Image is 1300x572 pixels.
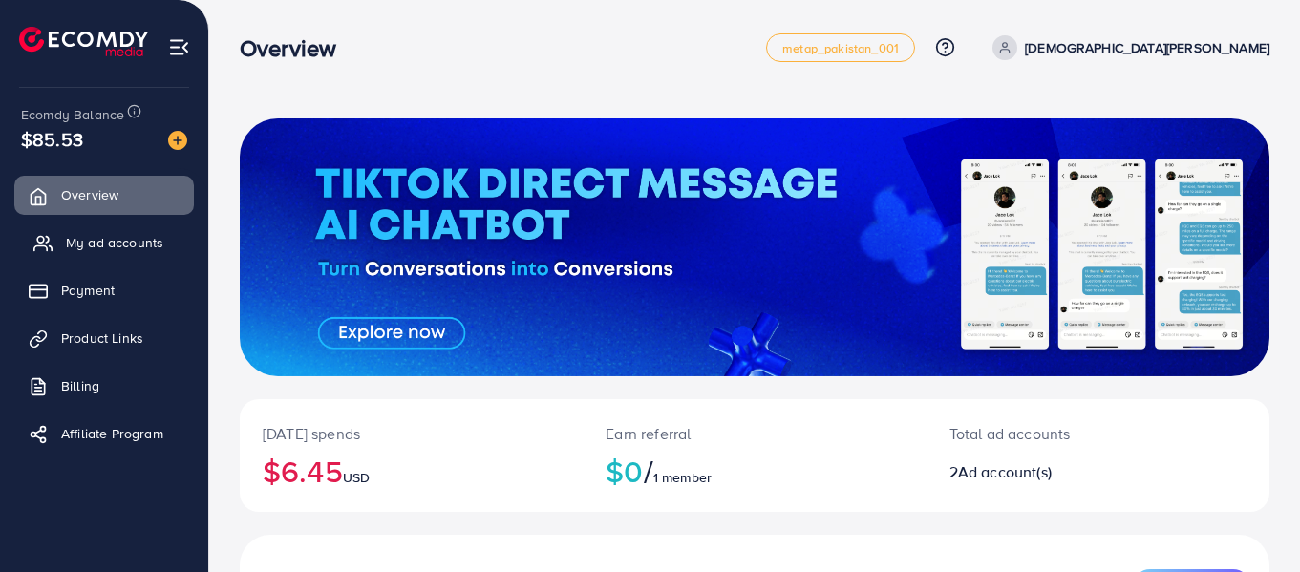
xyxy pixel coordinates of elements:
h2: $0 [606,453,903,489]
a: My ad accounts [14,223,194,262]
img: menu [168,36,190,58]
span: Billing [61,376,99,395]
p: Earn referral [606,422,903,445]
a: metap_pakistan_001 [766,33,915,62]
a: Overview [14,176,194,214]
h2: 2 [949,463,1161,481]
p: [DEMOGRAPHIC_DATA][PERSON_NAME] [1025,36,1269,59]
span: metap_pakistan_001 [782,42,899,54]
a: Billing [14,367,194,405]
span: 1 member [653,468,712,487]
a: Affiliate Program [14,414,194,453]
p: [DATE] spends [263,422,560,445]
a: [DEMOGRAPHIC_DATA][PERSON_NAME] [985,35,1269,60]
span: Ecomdy Balance [21,105,124,124]
img: logo [19,27,148,56]
p: Total ad accounts [949,422,1161,445]
img: image [168,131,187,150]
span: Product Links [61,328,143,348]
a: Product Links [14,319,194,357]
span: $85.53 [21,125,83,153]
span: Affiliate Program [61,424,163,443]
a: Payment [14,271,194,309]
span: Payment [61,281,115,300]
h2: $6.45 [263,453,560,489]
span: Overview [61,185,118,204]
span: USD [343,468,370,487]
span: My ad accounts [66,233,163,252]
span: Ad account(s) [958,461,1052,482]
span: / [644,449,653,493]
h3: Overview [240,34,352,62]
